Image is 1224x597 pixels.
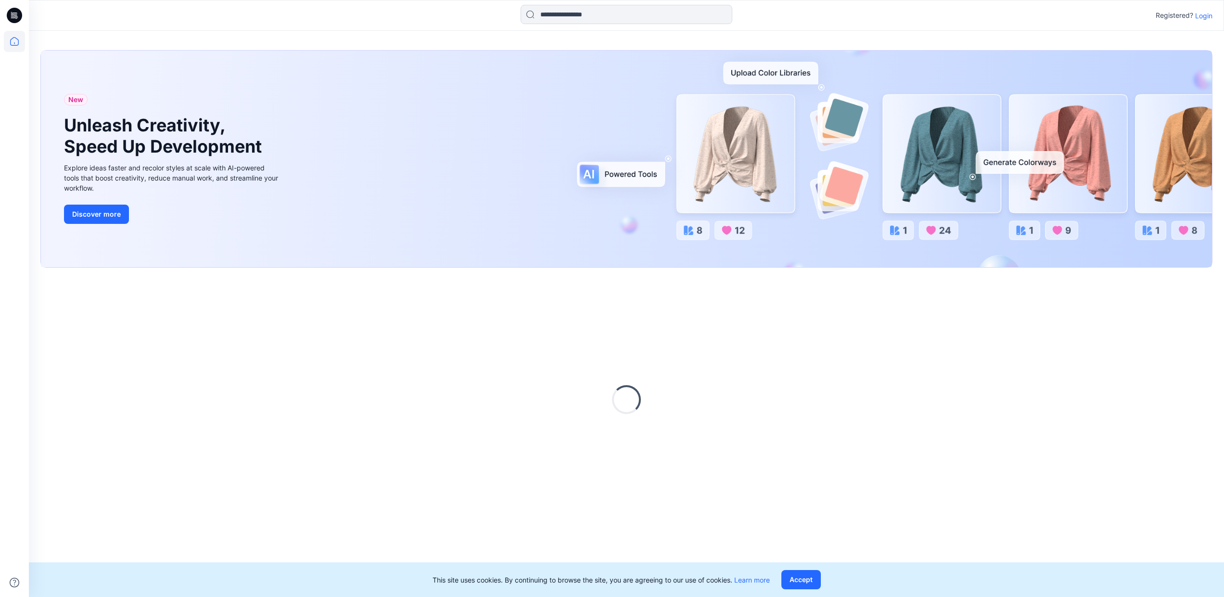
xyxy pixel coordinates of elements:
[1195,11,1212,21] p: Login
[64,205,129,224] button: Discover more
[781,570,821,589] button: Accept
[64,115,266,156] h1: Unleash Creativity, Speed Up Development
[68,94,83,105] span: New
[1156,10,1193,21] p: Registered?
[433,575,770,585] p: This site uses cookies. By continuing to browse the site, you are agreeing to our use of cookies.
[64,163,280,193] div: Explore ideas faster and recolor styles at scale with AI-powered tools that boost creativity, red...
[734,576,770,584] a: Learn more
[64,205,280,224] a: Discover more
